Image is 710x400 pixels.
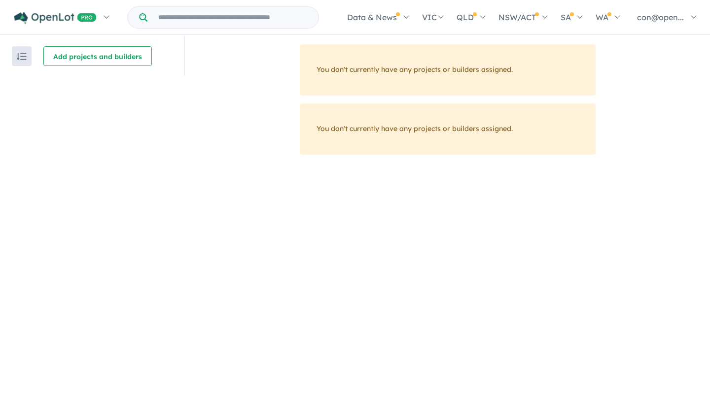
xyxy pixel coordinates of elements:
div: You don't currently have any projects or builders assigned. [300,103,596,155]
img: Openlot PRO Logo White [14,12,97,24]
img: sort.svg [17,53,27,60]
span: con@open... [637,12,684,22]
button: Add projects and builders [43,46,152,66]
div: You don't currently have any projects or builders assigned. [300,44,596,96]
input: Try estate name, suburb, builder or developer [149,7,317,28]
